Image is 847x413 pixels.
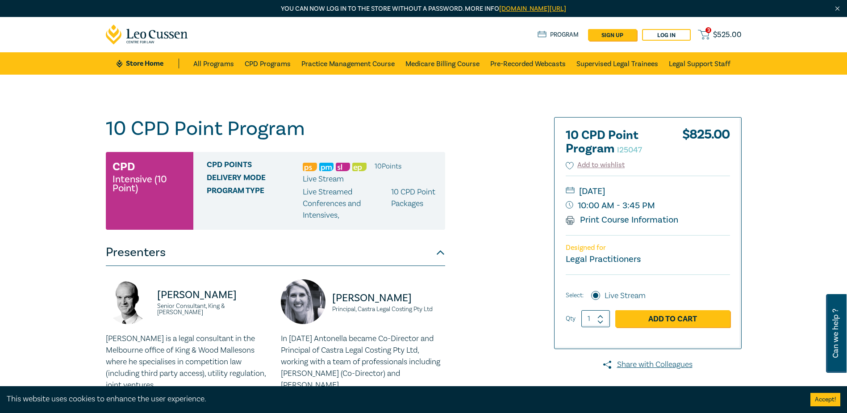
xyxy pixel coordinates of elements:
label: Qty [566,314,576,324]
span: Delivery Mode [207,173,303,185]
a: Print Course Information [566,214,679,226]
p: Designed for [566,244,730,252]
p: Live Streamed Conferences and Intensives , [303,186,392,221]
span: CPD Points [207,160,303,172]
img: Ethics & Professional Responsibility [352,163,367,171]
label: Live Stream [605,290,646,302]
li: 10 Point s [375,160,401,172]
small: Legal Practitioners [566,253,641,265]
span: Program type [207,186,303,221]
p: In [DATE] Antonella became Co-Director and Principal of Castra Legal Costing Pty Ltd, working wit... [281,333,445,391]
a: Store Home [117,59,179,68]
h3: CPD [113,159,135,175]
a: Add to Cart [615,310,730,327]
button: Add to wishlist [566,160,625,170]
a: sign up [588,29,637,41]
p: You can now log in to the store without a password. More info [106,4,742,14]
input: 1 [581,310,610,327]
img: Close [834,5,841,13]
span: Can we help ? [831,299,840,367]
img: Substantive Law [336,163,350,171]
img: Professional Skills [303,163,317,171]
small: 10:00 AM - 3:45 PM [566,198,730,213]
a: Pre-Recorded Webcasts [490,52,566,75]
a: Medicare Billing Course [405,52,480,75]
a: Log in [642,29,691,41]
a: Practice Management Course [301,52,395,75]
h2: 10 CPD Point Program [566,129,664,156]
a: [DOMAIN_NAME][URL] [499,4,566,13]
img: https://s3.ap-southeast-2.amazonaws.com/leo-cussen-store-production-content/Contacts/Andrew%20Mon... [106,279,150,324]
p: [PERSON_NAME] [157,288,270,302]
a: Program [538,30,579,40]
span: Select: [566,291,584,300]
button: Presenters [106,239,445,266]
div: $ 825.00 [682,129,730,160]
small: Intensive (10 Point) [113,175,187,193]
span: Live Stream [303,174,344,184]
span: $ 525.00 [713,30,742,40]
a: All Programs [193,52,234,75]
small: Senior Consultant, King & [PERSON_NAME] [157,303,270,316]
a: CPD Programs [245,52,291,75]
a: Legal Support Staff [669,52,730,75]
img: Practice Management & Business Skills [319,163,334,171]
p: [PERSON_NAME] is a legal consultant in the Melbourne office of King & Wood Mallesons where he spe... [106,333,270,391]
div: This website uses cookies to enhance the user experience. [7,393,797,405]
a: Share with Colleagues [554,359,742,371]
p: 10 CPD Point Packages [391,186,438,221]
small: I25047 [617,145,642,155]
button: Accept cookies [810,393,840,406]
img: https://s3.ap-southeast-2.amazonaws.com/leo-cussen-store-production-content/Contacts/Antonella%20... [281,279,325,324]
a: Supervised Legal Trainees [576,52,658,75]
small: Principal, Castra Legal Costing Pty Ltd [332,306,445,312]
h1: 10 CPD Point Program [106,117,445,140]
small: [DATE] [566,184,730,198]
span: 3 [705,27,711,33]
p: [PERSON_NAME] [332,291,445,305]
